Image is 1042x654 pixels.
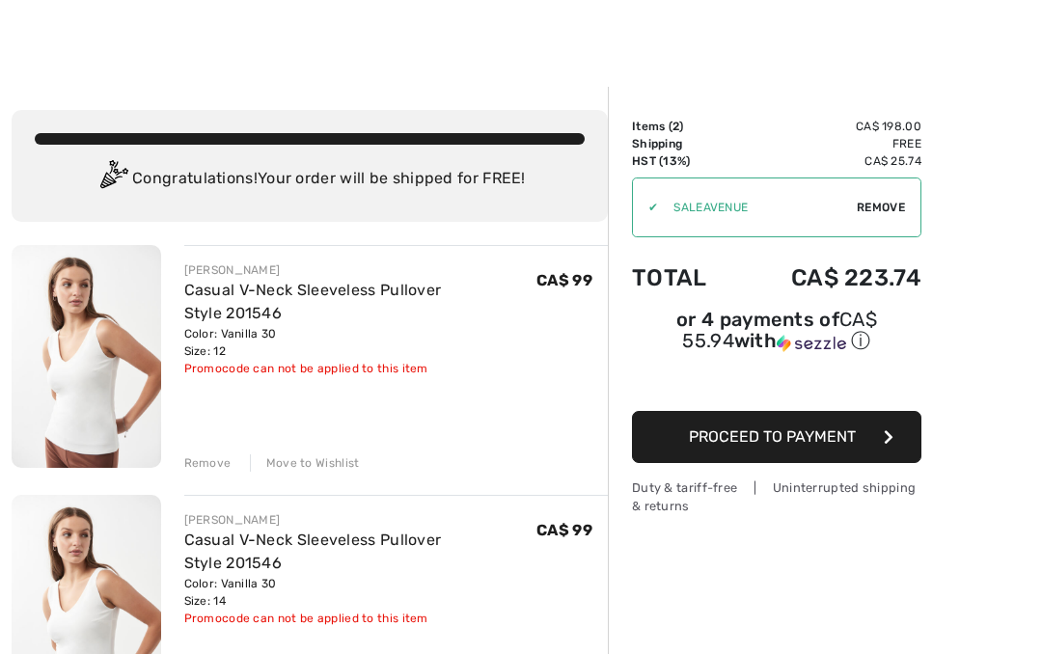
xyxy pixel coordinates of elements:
div: Promocode can not be applied to this item [184,610,537,627]
div: ✔ [633,199,658,216]
td: Items ( ) [632,118,737,135]
button: Proceed to Payment [632,411,921,463]
img: Casual V-Neck Sleeveless Pullover Style 201546 [12,245,161,468]
div: Remove [184,454,232,472]
div: [PERSON_NAME] [184,261,537,279]
div: Congratulations! Your order will be shipped for FREE! [35,160,585,199]
a: Casual V-Neck Sleeveless Pullover Style 201546 [184,531,442,572]
span: 2 [672,120,679,133]
span: CA$ 99 [536,521,592,539]
div: Duty & tariff-free | Uninterrupted shipping & returns [632,478,921,515]
td: Free [737,135,921,152]
span: CA$ 99 [536,271,592,289]
div: Color: Vanilla 30 Size: 12 [184,325,537,360]
div: Color: Vanilla 30 Size: 14 [184,575,537,610]
iframe: PayPal-paypal [632,361,921,404]
input: Promo code [658,178,857,236]
a: Casual V-Neck Sleeveless Pullover Style 201546 [184,281,442,322]
td: HST (13%) [632,152,737,170]
div: Move to Wishlist [250,454,360,472]
div: or 4 payments of with [632,311,921,354]
td: CA$ 223.74 [737,245,921,311]
div: [PERSON_NAME] [184,511,537,529]
td: Total [632,245,737,311]
td: CA$ 25.74 [737,152,921,170]
div: Promocode can not be applied to this item [184,360,537,377]
div: or 4 payments ofCA$ 55.94withSezzle Click to learn more about Sezzle [632,311,921,361]
span: CA$ 55.94 [682,308,877,352]
td: CA$ 198.00 [737,118,921,135]
td: Shipping [632,135,737,152]
span: Proceed to Payment [689,427,856,446]
img: Congratulation2.svg [94,160,132,199]
span: Remove [857,199,905,216]
img: Sezzle [777,335,846,352]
